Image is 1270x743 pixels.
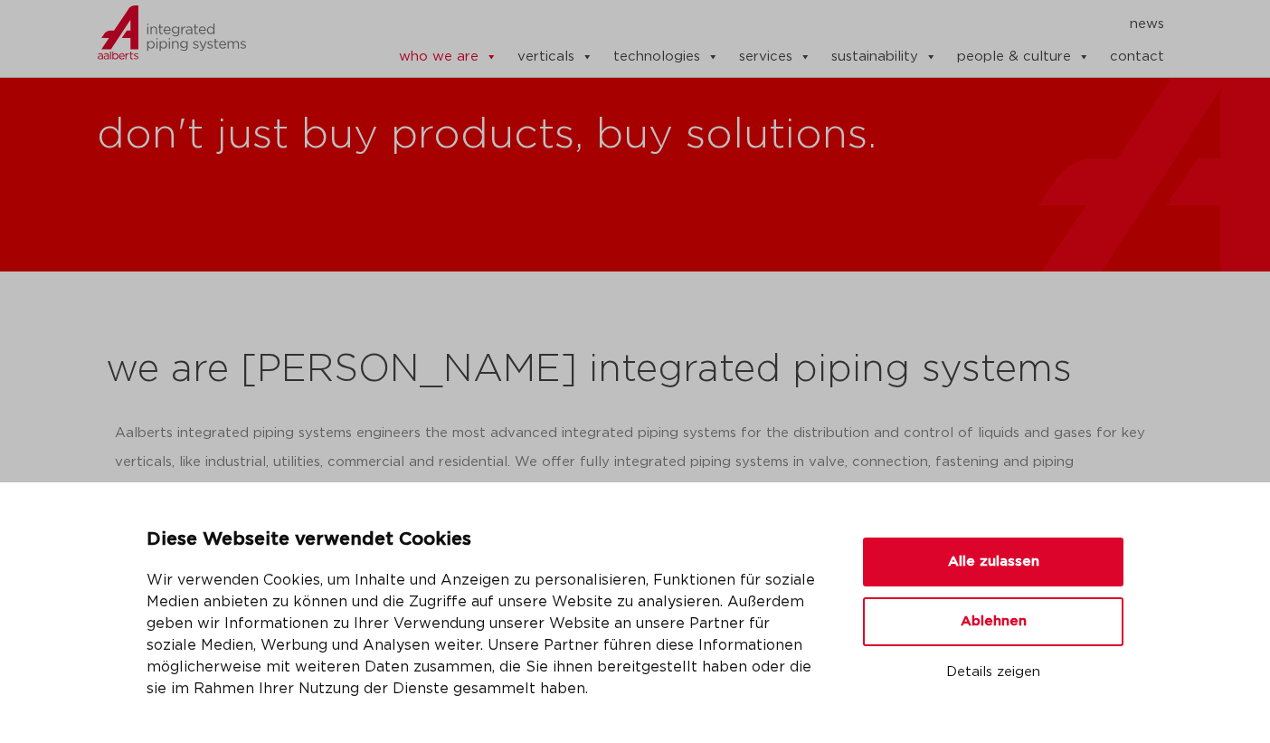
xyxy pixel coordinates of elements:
button: Ablehnen [863,597,1123,646]
a: contact [1110,39,1164,75]
button: Alle zulassen [863,538,1123,586]
p: Diese Webseite verwendet Cookies [147,526,820,555]
nav: Menu [343,10,1164,39]
a: verticals [517,39,593,75]
a: technologies [613,39,719,75]
a: who we are [399,39,498,75]
a: services [739,39,811,75]
h1: don't just buy products, buy solutions. [97,107,1270,165]
button: Details zeigen [863,657,1123,688]
p: Aalberts integrated piping systems engineers the most advanced integrated piping systems for the ... [115,419,1155,506]
p: Wir verwenden Cookies, um Inhalte und Anzeigen zu personalisieren, Funktionen für soziale Medien ... [147,569,820,700]
a: news [1130,10,1164,39]
a: people & culture [957,39,1090,75]
a: sustainability [831,39,937,75]
h2: we are [PERSON_NAME] integrated piping systems [106,348,1164,392]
